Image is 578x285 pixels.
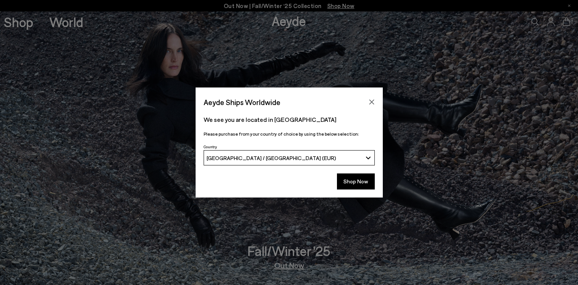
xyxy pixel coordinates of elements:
[366,96,377,108] button: Close
[204,115,375,124] p: We see you are located in [GEOGRAPHIC_DATA]
[337,173,375,189] button: Shop Now
[204,96,280,109] span: Aeyde Ships Worldwide
[204,144,217,149] span: Country
[207,155,336,161] span: [GEOGRAPHIC_DATA] / [GEOGRAPHIC_DATA] (EUR)
[204,130,375,138] p: Please purchase from your country of choice by using the below selection:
